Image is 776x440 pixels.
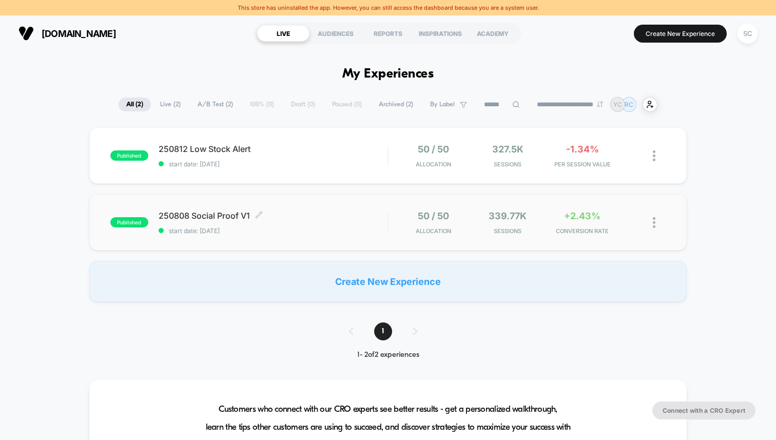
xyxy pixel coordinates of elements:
div: ACADEMY [467,25,519,42]
span: Sessions [473,161,542,168]
span: +2.43% [564,211,600,221]
span: Live ( 2 ) [152,98,188,111]
span: 327.5k [492,144,523,155]
span: published [110,150,148,161]
span: Allocation [416,227,451,235]
span: By Label [430,101,455,108]
span: start date: [DATE] [159,227,387,235]
span: 1 [374,322,392,340]
div: LIVE [257,25,309,42]
span: Sessions [473,227,542,235]
button: [DOMAIN_NAME] [15,25,119,42]
span: -1.34% [566,144,599,155]
span: Archived ( 2 ) [371,98,421,111]
img: close [653,217,655,228]
div: Create New Experience [89,261,687,302]
div: Current time [249,204,273,215]
div: REPORTS [362,25,414,42]
img: Visually logo [18,26,34,41]
button: SC [734,23,761,44]
p: YC [613,101,622,108]
span: 250812 Low Stock Alert [159,144,387,154]
input: Volume [322,205,353,215]
span: [DOMAIN_NAME] [42,28,116,39]
div: SC [738,24,758,44]
span: start date: [DATE] [159,160,387,168]
span: 339.77k [489,211,527,221]
span: All ( 2 ) [119,98,151,111]
input: Seek [8,187,390,197]
img: close [653,150,655,161]
span: published [110,217,148,227]
button: Create New Experience [634,25,727,43]
span: CONVERSION RATE [548,227,617,235]
span: 50 / 50 [418,211,449,221]
div: INSPIRATIONS [414,25,467,42]
button: Play, NEW DEMO 2025-VEED.mp4 [186,99,210,124]
div: 1 - 2 of 2 experiences [339,351,438,359]
span: PER SESSION VALUE [548,161,617,168]
div: Duration [275,204,302,215]
button: Connect with a CRO Expert [652,401,755,419]
span: 50 / 50 [418,144,449,155]
img: end [597,101,603,107]
button: Play, NEW DEMO 2025-VEED.mp4 [5,201,22,218]
span: 250808 Social Proof V1 [159,211,387,221]
div: AUDIENCES [309,25,362,42]
p: RC [625,101,633,108]
span: Allocation [416,161,451,168]
h1: My Experiences [342,67,434,82]
span: A/B Test ( 2 ) [190,98,241,111]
